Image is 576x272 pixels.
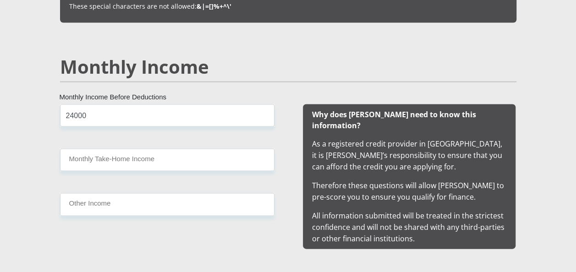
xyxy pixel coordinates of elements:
input: Other Income [60,193,274,215]
b: Why does [PERSON_NAME] need to know this information? [312,109,476,130]
span: As a registered credit provider in [GEOGRAPHIC_DATA], it is [PERSON_NAME]’s responsibility to ens... [312,109,506,243]
input: Monthly Income Before Deductions [60,104,274,126]
b: &|=[]%+^\' [197,1,231,10]
h2: Monthly Income [60,55,516,77]
input: Monthly Take Home Income [60,148,274,171]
